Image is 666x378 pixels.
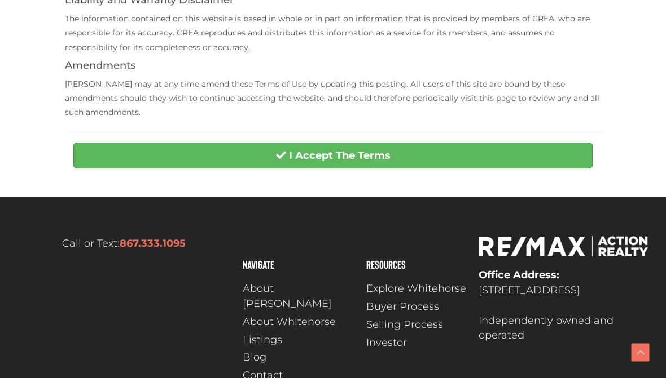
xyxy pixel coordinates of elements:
h4: Amendments [65,60,601,72]
strong: Office Address: [479,269,559,281]
a: Explore Whitehorse [366,281,467,296]
p: Call or Text: [17,236,231,251]
a: About [PERSON_NAME] [243,281,355,312]
p: [PERSON_NAME] may at any time amend these Terms of Use by updating this posting. All users of thi... [65,77,601,120]
strong: I Accept The Terms [289,149,391,162]
a: About Whitehorse [243,314,355,330]
a: Investor [366,335,467,350]
a: 867.333.1095 [120,237,186,250]
span: Listings [243,332,282,348]
p: The information contained on this website is based in whole or in part on information that is pro... [65,12,601,55]
h4: Resources [366,259,467,270]
span: Selling Process [366,317,443,332]
button: I Accept The Terms [73,143,593,168]
p: [STREET_ADDRESS] Independently owned and operated [479,268,649,343]
span: Buyer Process [366,299,439,314]
span: Explore Whitehorse [366,281,466,296]
a: Listings [243,332,355,348]
a: Buyer Process [366,299,467,314]
span: Blog [243,350,266,365]
a: Selling Process [366,317,467,332]
span: Investor [366,335,407,350]
h4: Navigate [243,259,355,270]
span: About Whitehorse [243,314,336,330]
a: Blog [243,350,355,365]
